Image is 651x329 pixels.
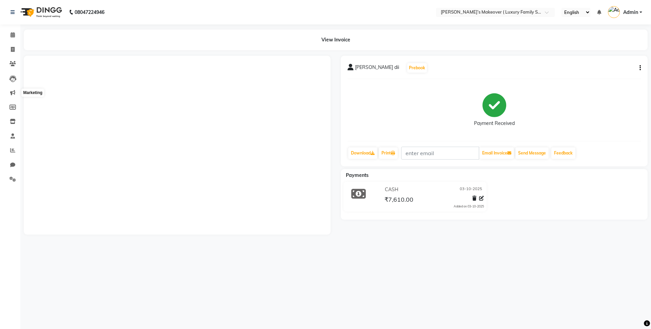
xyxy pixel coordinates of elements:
[460,186,482,193] span: 03-10-2025
[75,3,104,22] b: 08047224946
[623,9,638,16] span: Admin
[379,147,398,159] a: Print
[515,147,549,159] button: Send Message
[551,147,575,159] a: Feedback
[608,6,620,18] img: Admin
[474,120,515,127] div: Payment Received
[384,196,413,205] span: ₹7,610.00
[355,64,399,73] span: [PERSON_NAME] dii
[401,147,479,160] input: enter email
[21,89,44,97] div: Marketing
[385,186,398,193] span: CASH
[24,30,648,50] div: View Invoice
[17,3,64,22] img: logo
[346,172,369,178] span: Payments
[454,204,484,209] div: Added on 03-10-2025
[407,63,427,73] button: Prebook
[348,147,377,159] a: Download
[479,147,514,159] button: Email Invoice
